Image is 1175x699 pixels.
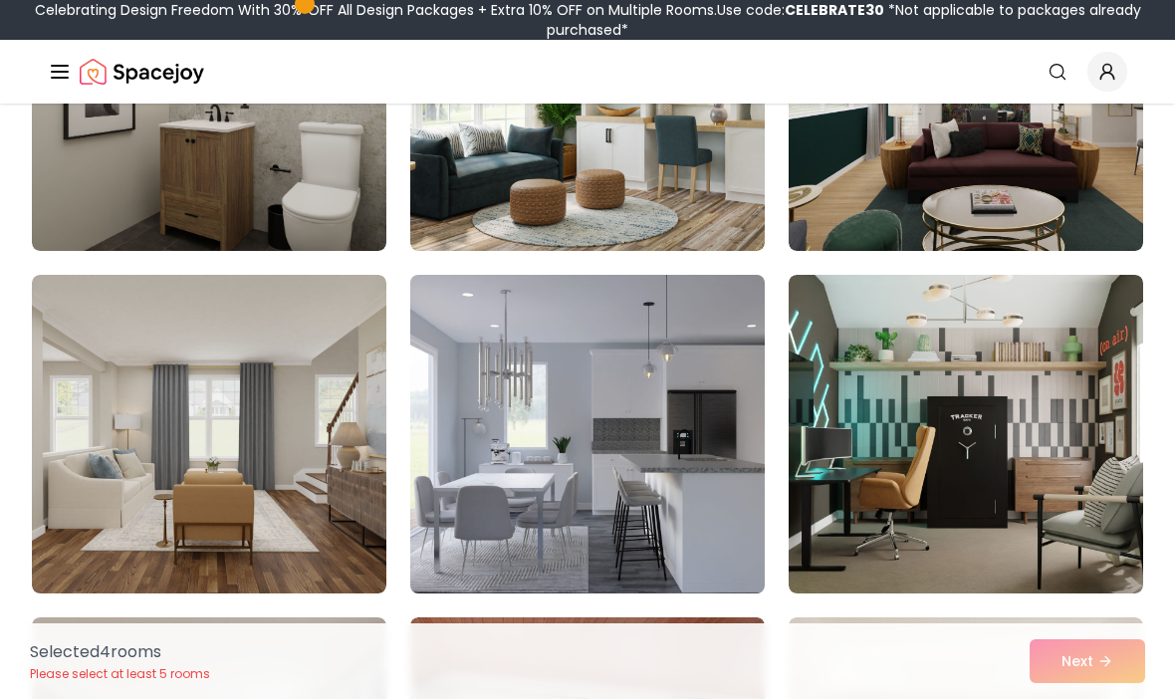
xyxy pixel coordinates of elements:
img: Room room-19 [32,275,386,593]
p: Please select at least 5 rooms [30,666,210,682]
p: Selected 4 room s [30,640,210,664]
nav: Global [48,40,1127,104]
img: Room room-20 [401,267,774,601]
a: Spacejoy [80,52,204,92]
img: Room room-21 [789,275,1143,593]
img: Spacejoy Logo [80,52,204,92]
